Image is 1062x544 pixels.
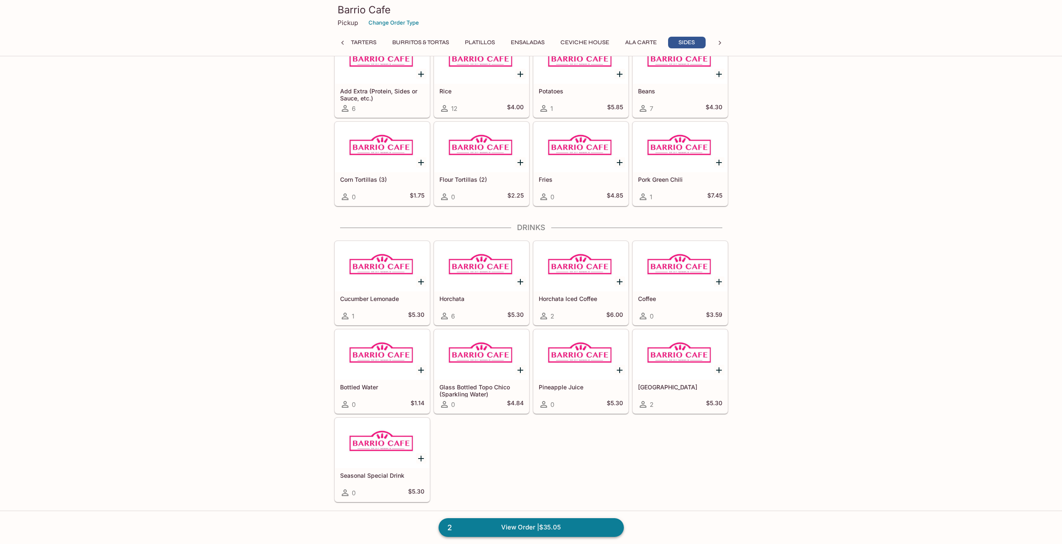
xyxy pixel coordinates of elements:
h5: $4.30 [706,103,722,113]
span: 0 [650,312,653,320]
button: Add Pineapple Juice [615,365,625,375]
h5: Glass Bottled Topo Chico (Sparkling Water) [439,384,524,397]
button: Ensaladas [506,37,549,48]
div: Bottled Water [335,330,429,380]
div: Horchata [434,241,529,291]
div: Corn Tortillas (3) [335,122,429,172]
a: Corn Tortillas (3)0$1.75 [335,122,430,206]
span: 0 [352,193,356,201]
h5: $4.84 [507,399,524,409]
a: Seasonal Special Drink0$5.30 [335,418,430,502]
button: Add Add Extra (Protein, Sides or Sauce, etc.) [416,69,426,79]
button: Change Order Type [365,16,423,29]
button: Add Rice [515,69,526,79]
a: Flour Tortillas (2)0$2.25 [434,122,529,206]
button: Add Horchata Iced Coffee [615,276,625,287]
h5: $1.75 [410,192,424,202]
a: Pork Green Chili1$7.45 [633,122,728,206]
h5: $5.30 [706,399,722,409]
span: 2 [650,401,653,409]
a: [GEOGRAPHIC_DATA]2$5.30 [633,329,728,414]
div: Seasonal Special Drink [335,418,429,468]
span: 0 [451,193,455,201]
a: 2View Order |$35.05 [439,518,624,536]
button: Add Fries [615,157,625,168]
h5: $4.85 [607,192,623,202]
h5: Potatoes [539,88,623,95]
a: Bottled Water0$1.14 [335,329,430,414]
button: Add Beans [714,69,724,79]
div: Beans [633,34,727,84]
div: Rice [434,34,529,84]
h5: Pineapple Juice [539,384,623,391]
span: 0 [352,489,356,497]
a: Fries0$4.85 [533,122,628,206]
p: Pickup [338,19,358,27]
button: Add Glass Bottled Topo Chico (Sparkling Water) [515,365,526,375]
a: Pineapple Juice0$5.30 [533,329,628,414]
span: 6 [451,312,455,320]
h5: $2.25 [507,192,524,202]
h5: Rice [439,88,524,95]
button: Add Potatoes [615,69,625,79]
button: Add Flour Tortillas (2) [515,157,526,168]
span: 6 [352,105,356,113]
h5: Seasonal Special Drink [340,472,424,479]
h5: Fries [539,176,623,183]
h5: Cucumber Lemonade [340,295,424,302]
h5: Beans [638,88,722,95]
span: 1 [550,105,553,113]
a: Cucumber Lemonade1$5.30 [335,241,430,325]
h5: Corn Tortillas (3) [340,176,424,183]
span: 0 [550,193,554,201]
button: Add Cucumber Lemonade [416,276,426,287]
a: Coffee0$3.59 [633,241,728,325]
h5: $5.30 [408,488,424,498]
button: Add Coffee [714,276,724,287]
div: Jamaica [633,330,727,380]
button: Starters [343,37,381,48]
h5: Pork Green Chili [638,176,722,183]
div: Fries [534,122,628,172]
div: Potatoes [534,34,628,84]
div: Flour Tortillas (2) [434,122,529,172]
h5: Bottled Water [340,384,424,391]
button: Burritos & Tortas [388,37,454,48]
a: Glass Bottled Topo Chico (Sparkling Water)0$4.84 [434,329,529,414]
h5: $4.00 [507,103,524,113]
span: 1 [650,193,652,201]
h5: Horchata Iced Coffee [539,295,623,302]
span: 0 [451,401,455,409]
a: Horchata Iced Coffee2$6.00 [533,241,628,325]
a: Add Extra (Protein, Sides or Sauce, etc.)6 [335,33,430,118]
h5: $5.30 [408,311,424,321]
button: Sides [668,37,706,48]
h5: [GEOGRAPHIC_DATA] [638,384,722,391]
button: Add Horchata [515,276,526,287]
div: Cucumber Lemonade [335,241,429,291]
button: Ala Carte [621,37,661,48]
span: 12 [451,105,457,113]
span: 2 [442,522,457,534]
button: Add Corn Tortillas (3) [416,157,426,168]
a: Potatoes1$5.85 [533,33,628,118]
a: Rice12$4.00 [434,33,529,118]
h5: Add Extra (Protein, Sides or Sauce, etc.) [340,88,424,101]
h4: Drinks [334,223,728,232]
div: Horchata Iced Coffee [534,241,628,291]
div: Pineapple Juice [534,330,628,380]
h3: Barrio Cafe [338,3,725,16]
h5: $5.30 [507,311,524,321]
a: Horchata6$5.30 [434,241,529,325]
button: Platillos [460,37,499,48]
h5: $6.00 [606,311,623,321]
h5: $1.14 [411,399,424,409]
button: Add Bottled Water [416,365,426,375]
div: Glass Bottled Topo Chico (Sparkling Water) [434,330,529,380]
span: 7 [650,105,653,113]
span: 0 [352,401,356,409]
button: Ceviche House [556,37,614,48]
h5: Horchata [439,295,524,302]
h5: $3.59 [706,311,722,321]
button: Add Pork Green Chili [714,157,724,168]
